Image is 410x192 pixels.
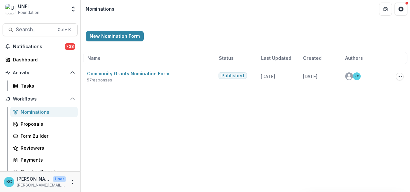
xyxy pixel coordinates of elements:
[10,155,78,165] a: Payments
[86,5,114,12] div: Nominations
[21,121,73,127] div: Proposals
[3,54,78,65] a: Dashboard
[18,10,39,16] span: Foundation
[13,96,67,102] span: Workflows
[17,176,50,182] p: [PERSON_NAME]
[21,156,73,163] div: Payments
[261,55,291,61] span: Last Updated
[10,119,78,129] a: Proposals
[18,3,39,10] div: UNFI
[6,180,12,184] div: Kristine Creveling
[16,27,54,33] span: Search...
[83,4,117,14] nav: breadcrumb
[379,3,392,16] button: Partners
[21,82,73,89] div: Tasks
[21,168,73,175] div: Grantee Reports
[65,43,75,50] span: 738
[10,131,78,141] a: Form Builder
[219,55,234,61] span: Status
[21,133,73,139] div: Form Builder
[10,107,78,117] a: Nominations
[3,41,78,52] button: Notifications738
[345,55,363,61] span: Authors
[56,26,72,33] div: Ctrl + K
[13,70,67,76] span: Activity
[21,109,73,115] div: Nominations
[355,75,359,78] div: Kristine Creveling
[3,94,78,104] button: Open Workflows
[87,71,169,76] a: Community Grants Nomination Form
[10,143,78,153] a: Reviewers
[345,72,353,80] svg: avatar
[303,74,317,79] span: [DATE]
[13,44,65,49] span: Notifications
[86,31,144,41] button: New Nomination Form
[21,144,73,151] div: Reviewers
[3,23,78,36] button: Search...
[221,73,244,79] span: Published
[303,55,322,61] span: Created
[10,166,78,177] a: Grantee Reports
[3,68,78,78] button: Open Activity
[69,178,76,186] button: More
[13,56,73,63] div: Dashboard
[69,3,78,16] button: Open entity switcher
[87,77,112,83] span: 57 responses
[10,80,78,91] a: Tasks
[5,4,15,14] img: UNFI
[396,73,404,80] button: Options
[395,3,407,16] button: Get Help
[17,182,66,188] p: [PERSON_NAME][EMAIL_ADDRESS][PERSON_NAME][DOMAIN_NAME]
[261,74,275,79] span: [DATE]
[53,176,66,182] p: User
[87,55,101,61] span: Name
